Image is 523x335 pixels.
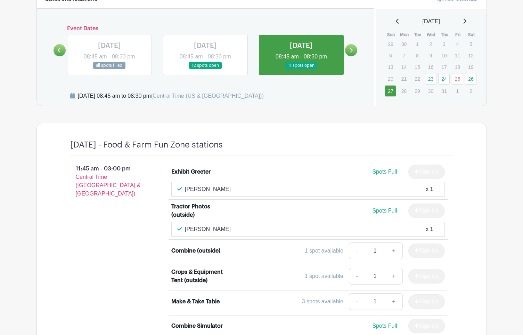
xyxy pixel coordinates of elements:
[349,293,365,310] a: -
[385,39,396,49] p: 29
[372,169,397,175] span: Spots Full
[66,25,345,32] h6: Event Dates
[426,185,433,193] div: x 1
[411,62,423,72] p: 15
[423,17,440,26] span: [DATE]
[171,247,220,255] div: Combine (outside)
[151,93,264,99] span: (Central Time (US & [GEOGRAPHIC_DATA]))
[398,73,410,84] p: 21
[452,73,463,85] a: 25
[426,225,433,233] div: x 1
[411,73,423,84] p: 22
[76,166,141,197] span: - Central Time ([GEOGRAPHIC_DATA] & [GEOGRAPHIC_DATA])
[452,50,463,61] p: 11
[425,39,436,49] p: 2
[384,31,398,38] th: Sun
[372,208,397,214] span: Spots Full
[385,85,396,97] a: 27
[385,50,396,61] p: 6
[372,323,397,329] span: Spots Full
[425,73,436,85] a: 23
[185,225,231,233] p: [PERSON_NAME]
[465,39,476,49] p: 5
[411,39,423,49] p: 1
[171,168,211,176] div: Exhibit Greeter
[465,50,476,61] p: 12
[465,73,476,85] a: 26
[70,140,223,150] h4: [DATE] - Food & Farm Fun Zone stations
[411,50,423,61] p: 8
[385,268,402,285] a: +
[465,62,476,72] p: 19
[305,272,343,280] div: 1 spot available
[171,268,231,285] div: Crops & Equipment Tent (outside)
[398,50,410,61] p: 7
[305,247,343,255] div: 1 spot available
[385,293,402,310] a: +
[438,73,450,85] a: 24
[451,31,465,38] th: Fri
[302,297,343,306] div: 3 spots available
[385,242,402,259] a: +
[425,31,438,38] th: Wed
[438,62,450,72] p: 17
[171,322,223,330] div: Combine Simulator
[411,86,423,96] p: 29
[398,31,411,38] th: Mon
[425,86,436,96] p: 30
[411,31,425,38] th: Tue
[438,31,451,38] th: Thu
[452,62,463,72] p: 18
[349,242,365,259] a: -
[385,73,396,84] p: 20
[398,86,410,96] p: 28
[438,39,450,49] p: 3
[452,86,463,96] p: 1
[465,86,476,96] p: 2
[398,62,410,72] p: 14
[452,39,463,49] p: 4
[171,297,220,306] div: Make & Take Table
[78,92,264,100] div: [DATE] 08:45 am to 08:30 pm
[171,202,231,219] div: Tractor Photos (outside)
[465,31,478,38] th: Sat
[425,62,436,72] p: 16
[349,268,365,285] a: -
[438,86,450,96] p: 31
[438,50,450,61] p: 10
[398,39,410,49] p: 30
[425,50,436,61] p: 9
[385,62,396,72] p: 13
[185,185,231,193] p: [PERSON_NAME]
[59,162,161,201] p: 11:45 am - 03:00 pm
